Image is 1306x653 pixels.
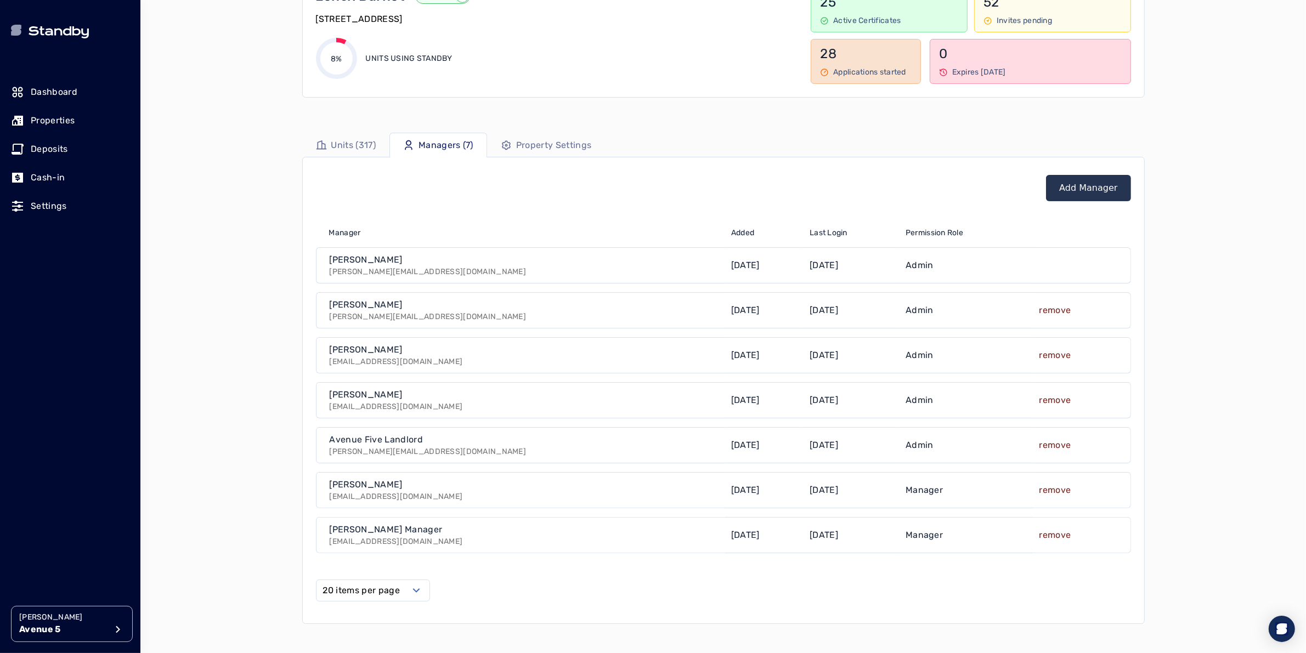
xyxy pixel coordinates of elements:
[731,484,760,497] p: [DATE]
[316,13,403,26] p: [STREET_ADDRESS]
[1269,616,1295,642] div: Open Intercom Messenger
[31,143,68,156] p: Deposits
[810,394,838,407] p: [DATE]
[906,394,934,407] p: Admin
[810,349,838,362] p: [DATE]
[731,394,760,407] p: [DATE]
[906,529,943,542] p: Manager
[11,80,129,104] a: Dashboard
[11,166,129,190] a: Cash-in
[19,612,107,623] p: [PERSON_NAME]
[330,446,526,457] p: [PERSON_NAME][EMAIL_ADDRESS][DOMAIN_NAME]
[329,228,361,239] span: Manager
[810,259,838,272] p: [DATE]
[1039,439,1071,452] button: remove
[1039,394,1071,407] button: remove
[330,536,463,547] p: [EMAIL_ADDRESS][DOMAIN_NAME]
[330,356,463,367] p: [EMAIL_ADDRESS][DOMAIN_NAME]
[1046,175,1130,201] button: Add Manager
[1059,181,1117,195] a: Add Manager
[820,45,911,63] p: 28
[330,298,403,311] p: [PERSON_NAME]
[330,478,403,491] p: [PERSON_NAME]
[906,228,963,239] span: Permission Role
[731,304,760,317] p: [DATE]
[31,200,67,213] p: Settings
[11,606,133,642] button: [PERSON_NAME]Avenue 5
[419,139,473,152] p: Managers (7)
[330,491,463,502] p: [EMAIL_ADDRESS][DOMAIN_NAME]
[952,67,1006,78] p: Expires [DATE]
[810,228,847,239] span: Last Login
[330,388,403,401] p: [PERSON_NAME]
[939,45,1122,63] p: 0
[11,194,129,218] a: Settings
[731,259,760,272] p: [DATE]
[331,54,342,65] p: 8%
[330,266,526,277] p: [PERSON_NAME][EMAIL_ADDRESS][DOMAIN_NAME]
[1039,304,1071,317] button: remove
[810,304,838,317] p: [DATE]
[1039,529,1071,542] button: remove
[731,529,760,542] p: [DATE]
[11,109,129,133] a: Properties
[31,114,75,127] p: Properties
[997,15,1052,26] p: Invites pending
[906,259,934,272] p: Admin
[11,137,129,161] a: Deposits
[331,139,376,152] p: Units (317)
[19,623,107,636] p: Avenue 5
[731,349,760,362] p: [DATE]
[833,67,906,78] p: Applications started
[31,86,77,99] p: Dashboard
[1039,484,1071,497] button: remove
[366,53,453,64] p: Units using Standby
[330,343,403,356] p: [PERSON_NAME]
[906,439,934,452] p: Admin
[323,584,400,597] label: 20 items per page
[810,439,838,452] p: [DATE]
[330,401,463,412] p: [EMAIL_ADDRESS][DOMAIN_NAME]
[906,349,934,362] p: Admin
[810,484,838,497] p: [DATE]
[330,523,443,536] p: [PERSON_NAME] Manager
[389,133,487,157] a: Managers (7)
[316,580,431,601] button: Select open
[906,304,934,317] p: Admin
[516,139,591,152] p: Property Settings
[487,133,605,157] a: Property Settings
[731,228,754,239] span: Added
[1039,349,1071,362] button: remove
[731,439,760,452] p: [DATE]
[330,311,526,322] p: [PERSON_NAME][EMAIL_ADDRESS][DOMAIN_NAME]
[906,484,943,497] p: Manager
[330,433,423,446] p: Avenue Five Landlord
[810,529,838,542] p: [DATE]
[833,15,901,26] p: Active Certificates
[31,171,65,184] p: Cash-in
[302,133,390,157] a: Units (317)
[330,253,403,266] p: [PERSON_NAME]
